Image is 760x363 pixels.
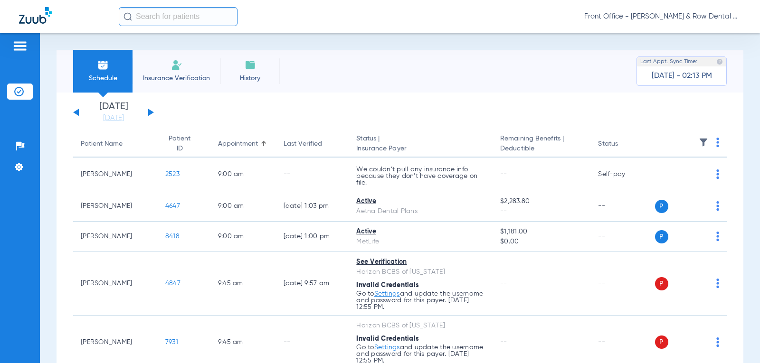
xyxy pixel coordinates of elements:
[73,158,158,191] td: [PERSON_NAME]
[500,206,583,216] span: --
[652,71,712,81] span: [DATE] - 02:13 PM
[356,196,485,206] div: Active
[85,102,142,123] li: [DATE]
[716,169,719,179] img: group-dot-blue.svg
[590,131,655,158] th: Status
[73,222,158,252] td: [PERSON_NAME]
[716,138,719,147] img: group-dot-blue.svg
[165,134,194,154] div: Patient ID
[590,191,655,222] td: --
[655,277,668,290] span: P
[716,337,719,347] img: group-dot-blue.svg
[85,113,142,123] a: [DATE]
[500,280,507,287] span: --
[81,139,150,149] div: Patient Name
[590,252,655,316] td: --
[584,12,741,21] span: Front Office - [PERSON_NAME] & Row Dental Group
[356,227,485,237] div: Active
[356,290,485,310] p: Go to and update the username and password for this payer. [DATE] 12:55 PM.
[210,158,276,191] td: 9:00 AM
[284,139,342,149] div: Last Verified
[97,59,109,71] img: Schedule
[165,339,178,345] span: 7931
[655,230,668,243] span: P
[356,237,485,247] div: MetLife
[716,279,719,288] img: group-dot-blue.svg
[356,335,419,342] span: Invalid Credentials
[210,191,276,222] td: 9:00 AM
[119,7,237,26] input: Search for patients
[228,74,273,83] span: History
[12,40,28,52] img: hamburger-icon
[123,12,132,21] img: Search Icon
[640,57,697,66] span: Last Appt. Sync Time:
[374,344,400,351] a: Settings
[140,74,213,83] span: Insurance Verification
[716,58,723,65] img: last sync help info
[500,237,583,247] span: $0.00
[500,227,583,237] span: $1,181.00
[356,282,419,289] span: Invalid Credentials
[349,131,493,158] th: Status |
[210,252,276,316] td: 9:45 AM
[356,321,485,331] div: Horizon BCBS of [US_STATE]
[218,139,268,149] div: Appointment
[276,158,349,191] td: --
[165,280,180,287] span: 4847
[590,222,655,252] td: --
[356,257,485,267] div: See Verification
[356,166,485,186] p: We couldn’t pull any insurance info because they don’t have coverage on file.
[165,171,180,177] span: 2523
[716,232,719,241] img: group-dot-blue.svg
[500,144,583,154] span: Deductible
[165,203,180,209] span: 4647
[590,158,655,191] td: Self-pay
[80,74,125,83] span: Schedule
[716,201,719,211] img: group-dot-blue.svg
[284,139,322,149] div: Last Verified
[165,134,203,154] div: Patient ID
[276,222,349,252] td: [DATE] 1:00 PM
[245,59,256,71] img: History
[500,196,583,206] span: $2,283.80
[500,339,507,345] span: --
[500,171,507,177] span: --
[276,252,349,316] td: [DATE] 9:57 AM
[81,139,123,149] div: Patient Name
[356,144,485,154] span: Insurance Payer
[356,267,485,277] div: Horizon BCBS of [US_STATE]
[699,138,708,147] img: filter.svg
[655,335,668,349] span: P
[210,222,276,252] td: 9:00 AM
[73,252,158,316] td: [PERSON_NAME]
[655,200,668,213] span: P
[356,206,485,216] div: Aetna Dental Plans
[171,59,182,71] img: Manual Insurance Verification
[374,290,400,297] a: Settings
[493,131,590,158] th: Remaining Benefits |
[218,139,258,149] div: Appointment
[276,191,349,222] td: [DATE] 1:03 PM
[165,233,180,240] span: 8418
[73,191,158,222] td: [PERSON_NAME]
[19,7,52,24] img: Zuub Logo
